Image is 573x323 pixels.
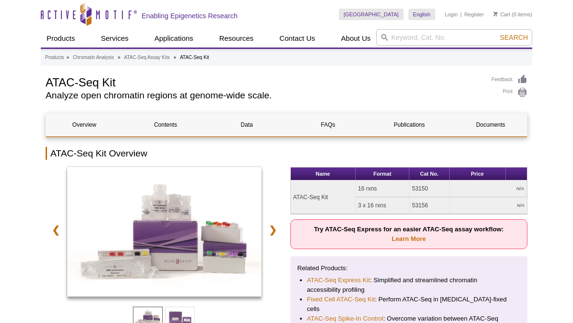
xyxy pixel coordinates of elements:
[392,235,426,242] a: Learn More
[118,55,120,60] li: »
[464,11,484,18] a: Register
[46,91,482,100] h2: Analyze open chromatin regions at genome-wide scale.
[409,167,449,180] th: Cat No.
[356,167,410,180] th: Format
[376,29,532,46] input: Keyword, Cat. No.
[66,55,69,60] li: »
[445,11,458,18] a: Login
[142,12,238,20] h2: Enabling Epigenetics Research
[291,167,356,180] th: Name
[450,167,506,180] th: Price
[180,55,209,60] li: ATAC-Seq Kit
[356,197,410,214] td: 3 x 16 rxns
[409,197,449,214] td: 53156
[95,29,134,48] a: Services
[46,74,482,89] h1: ATAC-Seq Kit
[307,295,511,314] li: : Perform ATAC-Seq in [MEDICAL_DATA]-fixed cells
[214,29,260,48] a: Resources
[460,9,462,20] li: |
[149,29,199,48] a: Applications
[314,226,503,242] strong: Try ATAC-Seq Express for an easier ATAC-Seq assay workflow:
[408,9,435,20] a: English
[46,147,527,160] h2: ATAC-Seq Kit Overview
[500,34,528,41] span: Search
[409,180,449,197] td: 53150
[174,55,177,60] li: »
[41,29,81,48] a: Products
[127,113,203,136] a: Contents
[450,197,527,214] td: N/A
[450,180,527,197] td: N/A
[209,113,285,136] a: Data
[493,12,498,16] img: Your Cart
[356,180,410,197] td: 16 rxns
[46,113,122,136] a: Overview
[307,275,370,285] a: ATAC-Seq Express Kit
[263,219,283,241] a: ❯
[67,167,262,297] img: ATAC-Seq Kit
[497,33,531,42] button: Search
[67,167,262,299] a: ATAC-Seq Kit
[491,87,527,98] a: Print
[335,29,377,48] a: About Us
[45,53,64,62] a: Products
[371,113,447,136] a: Publications
[493,11,510,18] a: Cart
[124,53,170,62] a: ATAC-Seq Assay Kits
[453,113,529,136] a: Documents
[73,53,114,62] a: Chromatin Analysis
[491,74,527,85] a: Feedback
[290,113,366,136] a: FAQs
[291,180,356,214] td: ATAC-Seq Kit
[307,275,511,295] li: : Simplified and streamlined chromatin accessibility profiling
[493,9,532,20] li: (0 items)
[339,9,404,20] a: [GEOGRAPHIC_DATA]
[46,219,66,241] a: ❮
[298,263,521,273] p: Related Products:
[307,295,375,304] a: Fixed Cell ATAC-Seq Kit
[274,29,321,48] a: Contact Us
